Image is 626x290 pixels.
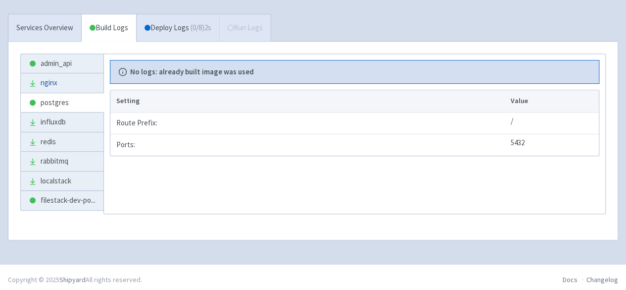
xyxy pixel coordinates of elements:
td: / [508,112,599,134]
span: filestack-dev-po ... [41,195,96,206]
a: nginx [21,73,103,93]
a: Docs [563,275,578,284]
a: localstack [21,172,103,191]
th: Setting [110,90,508,112]
th: Value [508,90,599,112]
td: Ports: [110,134,508,156]
a: rabbitmq [21,152,103,171]
a: Changelog [586,275,618,284]
a: Shipyard [59,275,86,284]
a: Deploy Logs (0/8)2s [136,14,219,42]
a: filestack-dev-po... [21,191,103,210]
td: 5432 [508,134,599,156]
a: Build Logs [82,14,136,42]
a: admin_api [21,54,103,73]
a: postgres [21,93,103,113]
span: ( 0 / 8 ) 2s [191,22,211,34]
td: Route Prefix: [110,112,508,134]
div: Copyright © 2025 All rights reserved. [8,275,142,285]
a: redis [21,132,103,152]
b: No logs: already built image was used [130,66,254,78]
a: influxdb [21,113,103,132]
a: Services Overview [8,14,81,42]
